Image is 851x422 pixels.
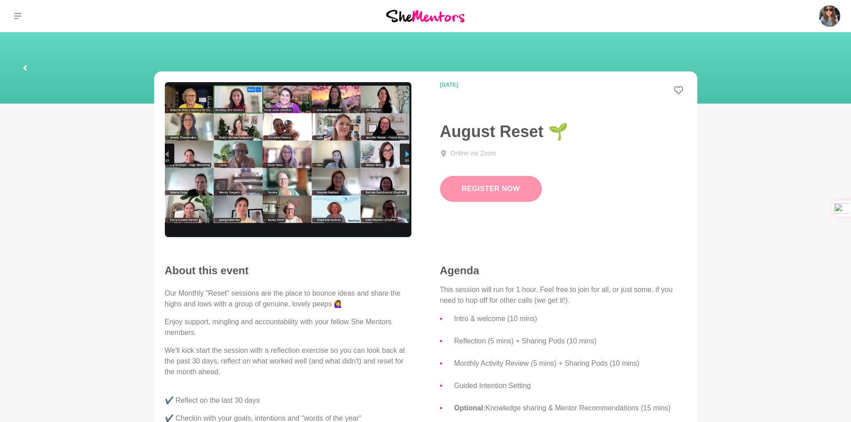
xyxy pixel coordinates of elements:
p: We'll kick start the session with a reflection exercise so you can look back at the past 30 days,... [165,345,411,377]
img: Karla [819,5,840,27]
li: Monthly Activity Review (5 mins) + Sharing Pods (10 mins) [454,358,687,369]
p: ✔️ Reflect on the last 30 days [165,384,411,406]
h4: Agenda [440,264,687,277]
div: Online via Zoom [451,149,496,158]
h1: August Reset 🌱 [440,121,687,142]
img: She Mentors Logo [386,10,465,22]
h2: About this event [165,264,411,277]
li: Guided Intention Setting [454,380,687,392]
li: Knowledge sharing & Mentor Recommendations (15 mins) [454,402,687,414]
img: Monthly Reset [165,82,411,237]
p: This session will run for 1 hour. Feel free to join for all, or just some, if you need to hop off... [440,284,687,306]
strong: Optional: [454,404,486,412]
li: Reflection (5 mins) + Sharing Pods (10 mins) [454,335,687,347]
time: [DATE] [440,82,549,88]
a: Register Now [440,176,542,202]
li: Intro & welcome (10 mins) [454,313,687,325]
p: Our Monthly "Reset" sessions are the place to bounce ideas and share the highs and lows with a gr... [165,288,411,309]
p: Enjoy support, mingling and accountability with your fellow She Mentors members. [165,317,411,338]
